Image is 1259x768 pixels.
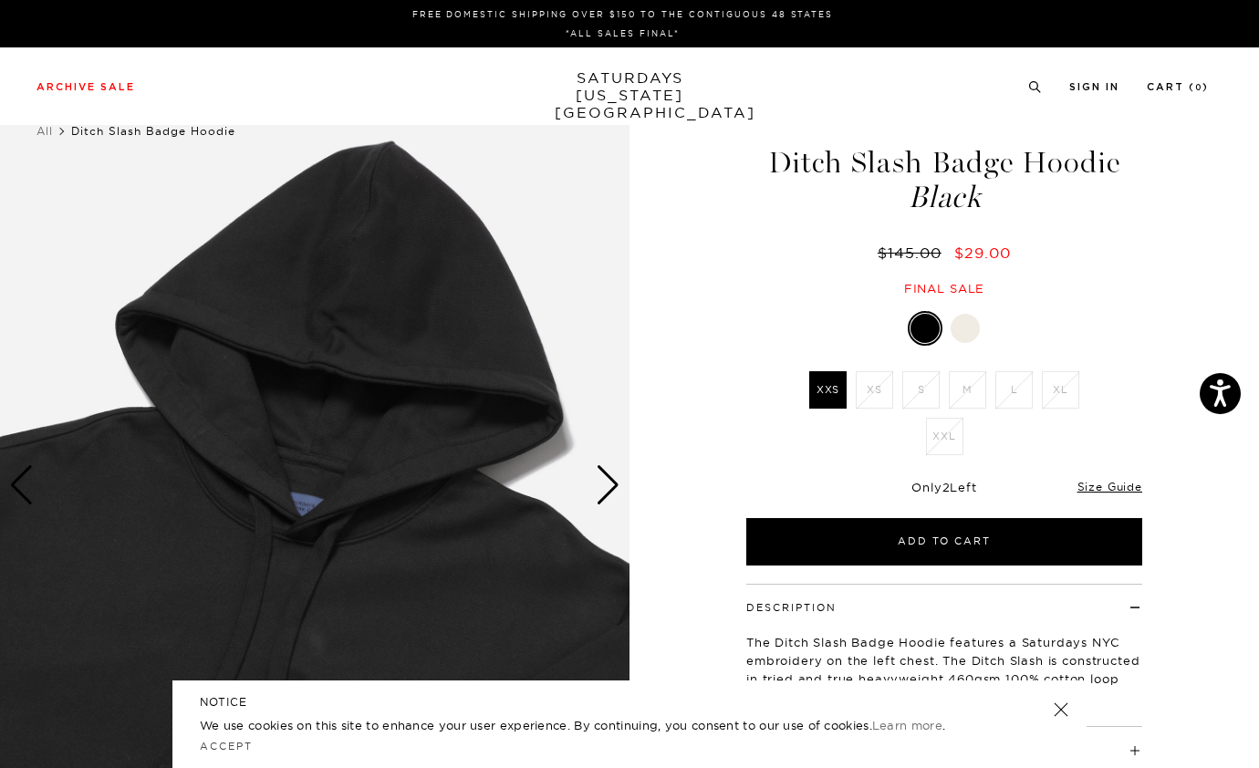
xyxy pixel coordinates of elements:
a: Sign In [1069,82,1119,92]
h1: Ditch Slash Badge Hoodie [744,148,1145,213]
div: Only Left [746,480,1142,495]
span: Ditch Slash Badge Hoodie [71,124,235,138]
del: $145.00 [878,244,949,262]
div: Next slide [596,465,620,505]
a: Cart (0) [1147,82,1209,92]
h5: NOTICE [200,694,1059,711]
a: Learn more [872,718,942,732]
p: FREE DOMESTIC SHIPPING OVER $150 TO THE CONTIGUOUS 48 STATES [44,7,1202,21]
a: Size Guide [1077,480,1142,493]
a: Accept [200,740,253,752]
div: Previous slide [9,465,34,505]
span: Black [744,182,1145,213]
a: SATURDAYS[US_STATE][GEOGRAPHIC_DATA] [555,69,705,121]
p: We use cookies on this site to enhance your user experience. By continuing, you consent to our us... [200,716,994,734]
label: XXS [809,371,847,409]
span: $29.00 [954,244,1011,262]
p: The Ditch Slash Badge Hoodie features a Saturdays NYC embroidery on the left chest. The Ditch Sla... [746,633,1142,706]
a: Archive Sale [36,82,135,92]
a: All [36,124,53,138]
small: 0 [1195,84,1202,92]
div: Final sale [744,281,1145,296]
button: Add to Cart [746,518,1142,566]
button: Description [746,603,837,613]
span: 2 [942,480,951,494]
p: *ALL SALES FINAL* [44,26,1202,40]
